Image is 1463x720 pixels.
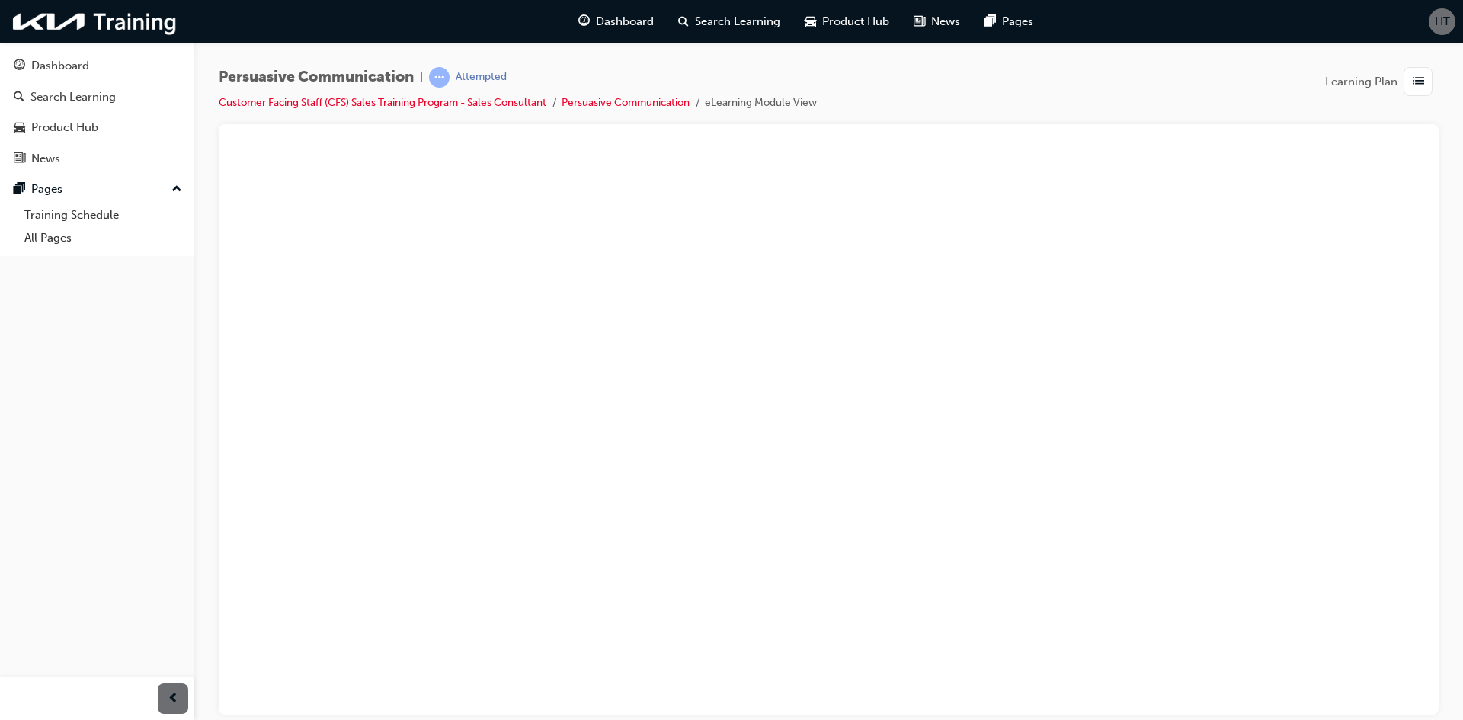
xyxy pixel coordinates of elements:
div: Search Learning [30,88,116,106]
a: guage-iconDashboard [566,6,666,37]
button: Learning Plan [1325,67,1439,96]
a: Training Schedule [18,203,188,227]
span: search-icon [678,12,689,31]
span: search-icon [14,91,24,104]
button: DashboardSearch LearningProduct HubNews [6,49,188,175]
span: prev-icon [168,690,179,709]
span: news-icon [14,152,25,166]
span: up-icon [171,180,182,200]
span: news-icon [914,12,925,31]
span: Dashboard [596,13,654,30]
a: All Pages [18,226,188,250]
a: News [6,145,188,173]
div: Dashboard [31,57,89,75]
div: Attempted [456,70,507,85]
span: Learning Plan [1325,73,1397,91]
a: Customer Facing Staff (CFS) Sales Training Program - Sales Consultant [219,96,546,109]
a: news-iconNews [901,6,972,37]
a: Dashboard [6,52,188,80]
span: pages-icon [14,183,25,197]
span: Persuasive Communication [219,69,414,86]
span: Search Learning [695,13,780,30]
a: search-iconSearch Learning [666,6,792,37]
div: Pages [31,181,62,198]
button: HT [1429,8,1455,35]
span: News [931,13,960,30]
a: Product Hub [6,114,188,142]
span: car-icon [805,12,816,31]
span: pages-icon [984,12,996,31]
span: Product Hub [822,13,889,30]
div: News [31,150,60,168]
span: guage-icon [578,12,590,31]
div: Product Hub [31,119,98,136]
span: Pages [1002,13,1033,30]
li: eLearning Module View [705,94,817,112]
img: kia-training [8,6,183,37]
button: Pages [6,175,188,203]
span: | [420,69,423,86]
span: learningRecordVerb_ATTEMPT-icon [429,67,450,88]
span: guage-icon [14,59,25,73]
span: car-icon [14,121,25,135]
a: Persuasive Communication [562,96,690,109]
span: HT [1435,13,1450,30]
a: Search Learning [6,83,188,111]
a: pages-iconPages [972,6,1045,37]
a: car-iconProduct Hub [792,6,901,37]
span: list-icon [1413,72,1424,91]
